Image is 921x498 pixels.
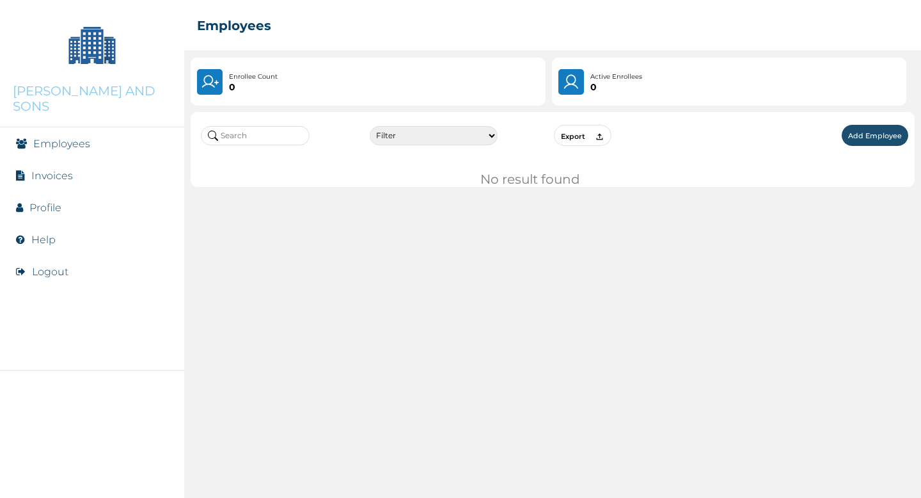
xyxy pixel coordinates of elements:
[480,172,625,187] div: No result found
[60,13,124,77] img: Company
[554,125,611,146] button: Export
[13,466,171,485] img: RelianceHMO's Logo
[31,170,73,182] a: Invoices
[590,82,642,92] p: 0
[842,125,908,146] button: Add Employee
[197,18,271,33] h2: Employees
[13,83,171,114] p: [PERSON_NAME] AND SONS
[32,266,68,278] button: Logout
[229,82,278,92] p: 0
[33,138,90,150] a: Employees
[31,234,56,246] a: Help
[229,72,278,82] p: Enrollee Count
[201,73,219,91] img: UserPlus.219544f25cf47e120833d8d8fc4c9831.svg
[590,72,642,82] p: Active Enrollees
[201,126,310,145] input: Search
[29,202,61,214] a: Profile
[562,73,581,91] img: User.4b94733241a7e19f64acd675af8f0752.svg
